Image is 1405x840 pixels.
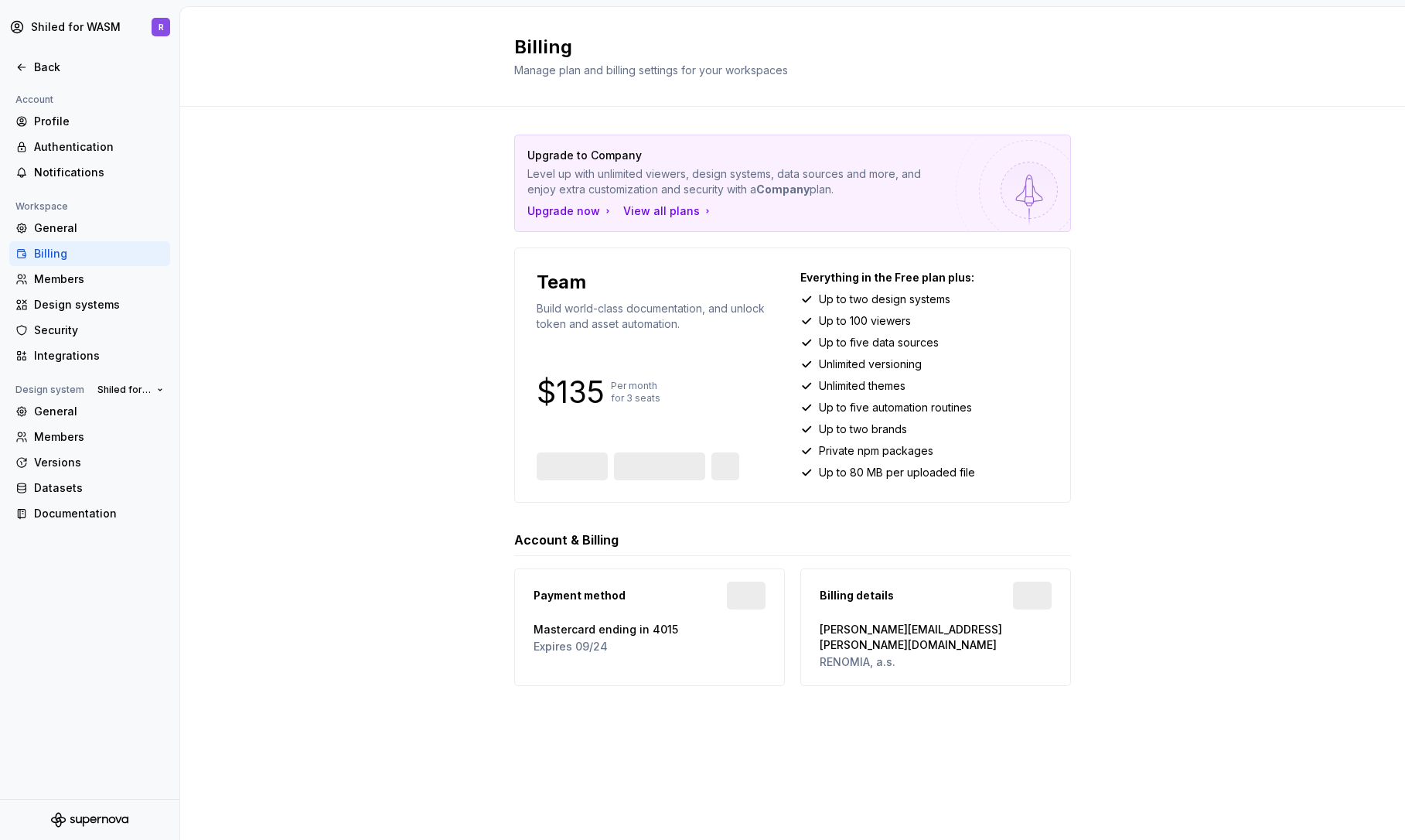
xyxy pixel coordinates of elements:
span: Billing details [820,588,894,603]
div: General [34,404,164,419]
p: Up to five automation routines [819,400,972,415]
p: Up to 80 MB per uploaded file [819,465,975,480]
span: RENOMIA, a.s. [820,654,1052,670]
h2: Billing [514,35,1052,60]
a: Back [9,55,170,80]
span: Manage plan and billing settings for your workspaces [514,63,788,77]
span: Payment method [534,588,626,603]
div: Billing [34,246,164,261]
p: Up to two design systems [819,292,950,307]
a: Authentication [9,135,170,159]
p: Build world-class documentation, and unlock token and asset automation. [537,301,785,332]
a: General [9,399,170,424]
div: Design systems [34,297,164,312]
p: Unlimited themes [819,378,905,394]
div: Shiled for WASM [31,19,121,35]
p: Per month for 3 seats [611,380,660,405]
a: Members [9,425,170,449]
div: Security [34,323,164,338]
div: Members [34,429,164,445]
div: Versions [34,455,164,470]
div: R [159,21,164,33]
svg: Supernova Logo [51,812,128,828]
p: Up to 100 viewers [819,313,911,329]
div: Members [34,271,164,287]
p: Up to five data sources [819,335,939,350]
div: Datasets [34,480,164,496]
strong: Company [756,183,810,196]
a: Members [9,267,170,292]
a: Profile [9,109,170,134]
div: Profile [34,114,164,129]
a: General [9,216,170,241]
div: Integrations [34,348,164,364]
p: Upgrade to Company [527,148,950,163]
button: View all plans [623,203,714,219]
a: Security [9,318,170,343]
a: Design systems [9,292,170,317]
div: Back [34,60,164,75]
h3: Account & Billing [514,531,619,549]
a: Billing [9,241,170,266]
a: Datasets [9,476,170,500]
a: Documentation [9,501,170,526]
button: Shiled for WASMR [3,10,176,44]
p: Team [537,270,586,295]
p: Up to two brands [819,422,907,437]
div: Design system [9,381,90,399]
button: Upgrade now [527,203,614,219]
div: Account [9,90,60,109]
div: Authentication [34,139,164,155]
p: Unlimited versioning [819,357,922,372]
span: Shiled for WASM [97,384,151,396]
div: Workspace [9,197,74,216]
a: Integrations [9,343,170,368]
p: Private npm packages [819,443,933,459]
p: $135 [537,383,605,401]
a: Versions [9,450,170,475]
span: Mastercard ending in 4015 [534,622,766,637]
p: Everything in the Free plan plus: [800,270,1049,285]
div: General [34,220,164,236]
div: Notifications [34,165,164,180]
span: [PERSON_NAME][EMAIL_ADDRESS][PERSON_NAME][DOMAIN_NAME] [820,622,1052,653]
span: Expires 09/24 [534,639,766,654]
p: Level up with unlimited viewers, design systems, data sources and more, and enjoy extra customiza... [527,166,950,197]
a: Notifications [9,160,170,185]
div: Documentation [34,506,164,521]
